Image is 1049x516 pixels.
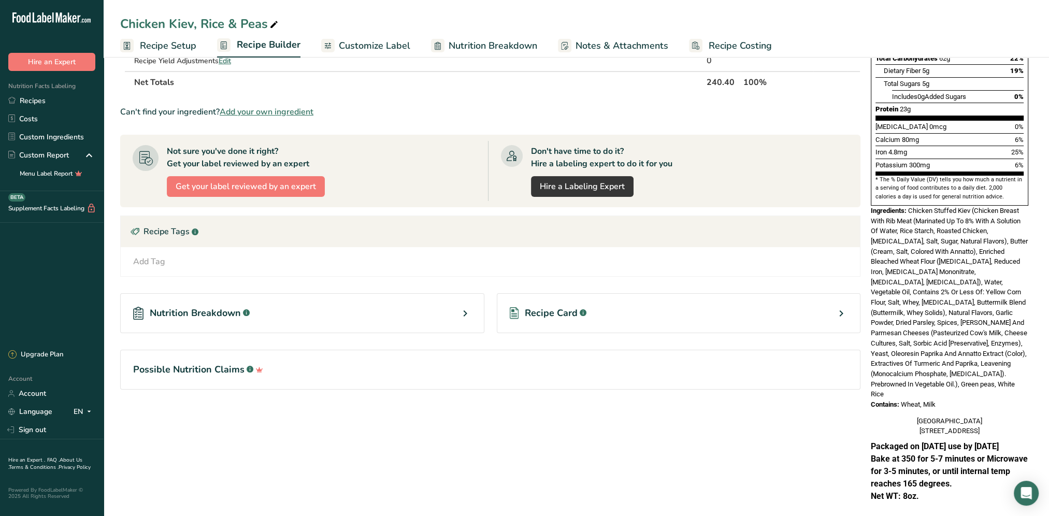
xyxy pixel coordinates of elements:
div: BETA [8,193,25,202]
a: FAQ . [47,456,60,464]
th: 100% [741,71,813,93]
div: Don't have time to do it? Hire a labeling expert to do it for you [531,145,672,170]
span: 0% [1015,123,1024,131]
a: Terms & Conditions . [9,464,59,471]
span: Recipe Builder [237,38,300,52]
span: [MEDICAL_DATA] [875,123,928,131]
span: Recipe Costing [709,39,772,53]
div: Not sure you've done it right? Get your label reviewed by an expert [167,145,309,170]
span: Calcium [875,136,900,144]
div: [GEOGRAPHIC_DATA] [STREET_ADDRESS] [871,416,1028,436]
span: 5g [922,80,929,88]
a: Hire an Expert . [8,456,45,464]
span: Includes Added Sugars [892,93,966,101]
span: Nutrition Breakdown [449,39,537,53]
h1: Possible Nutrition Claims [133,363,847,377]
div: Add Tag [133,255,165,268]
div: Upgrade Plan [8,350,63,360]
strong: Bake at 350 for 5-7 minutes or Microwave for 3-5 minutes, or until internal temp reaches 165 degr... [871,454,1028,489]
a: Language [8,403,52,421]
span: 23g [900,105,911,113]
span: Protein [875,105,898,113]
div: Recipe Tags [121,216,860,247]
div: EN [74,406,95,418]
a: Hire a Labeling Expert [531,176,634,197]
span: Recipe Card [525,306,578,320]
button: Hire an Expert [8,53,95,71]
span: 19% [1010,67,1024,75]
span: 6% [1015,161,1024,169]
div: Open Intercom Messenger [1014,481,1039,506]
span: Notes & Attachments [576,39,668,53]
th: 240.40 [705,71,741,93]
span: Chicken Stuffed Kiev (Chicken Breast With Rib Meat (Marinated Up To 8% With A Solution Of Water, ... [871,207,1028,398]
span: Add your own ingredient [220,106,313,118]
a: Recipe Builder [217,33,300,58]
span: 300mg [909,161,930,169]
span: Customize Label [339,39,410,53]
span: 6% [1015,136,1024,144]
div: 0 [707,54,739,67]
a: Recipe Setup [120,34,196,58]
span: Get your label reviewed by an expert [176,180,316,193]
span: 80mg [902,136,919,144]
span: 0% [1014,93,1024,101]
span: Total Carbohydrates [875,54,938,62]
span: Wheat, Milk [901,400,936,408]
span: Edit [219,56,231,66]
span: 0mcg [929,123,946,131]
div: Chicken Kiev, Rice & Peas [120,15,280,33]
span: Dietary Fiber [884,67,921,75]
a: Privacy Policy [59,464,91,471]
span: Ingredients: [871,207,907,214]
section: * The % Daily Value (DV) tells you how much a nutrient in a serving of food contributes to a dail... [875,176,1024,201]
span: Potassium [875,161,908,169]
a: Recipe Costing [689,34,772,58]
span: 25% [1011,148,1024,156]
span: 62g [939,54,950,62]
span: 4.8mg [888,148,907,156]
span: 0g [917,93,925,101]
span: Recipe Setup [140,39,196,53]
span: Nutrition Breakdown [150,306,241,320]
span: Contains: [871,400,899,408]
div: Can't find your ingredient? [120,106,860,118]
th: Net Totals [132,71,705,93]
a: Notes & Attachments [558,34,668,58]
div: Custom Report [8,150,69,161]
button: Get your label reviewed by an expert [167,176,325,197]
a: Nutrition Breakdown [431,34,537,58]
span: Iron [875,148,887,156]
span: Total Sugars [884,80,921,88]
strong: Net WT: 8oz. [871,491,919,501]
span: 5g [922,67,929,75]
strong: Packaged on [DATE] use by [DATE] [871,441,999,451]
a: About Us . [8,456,82,471]
span: 22% [1010,54,1024,62]
div: Powered By FoodLabelMaker © 2025 All Rights Reserved [8,487,95,499]
div: Recipe Yield Adjustments [134,55,349,66]
a: Customize Label [321,34,410,58]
